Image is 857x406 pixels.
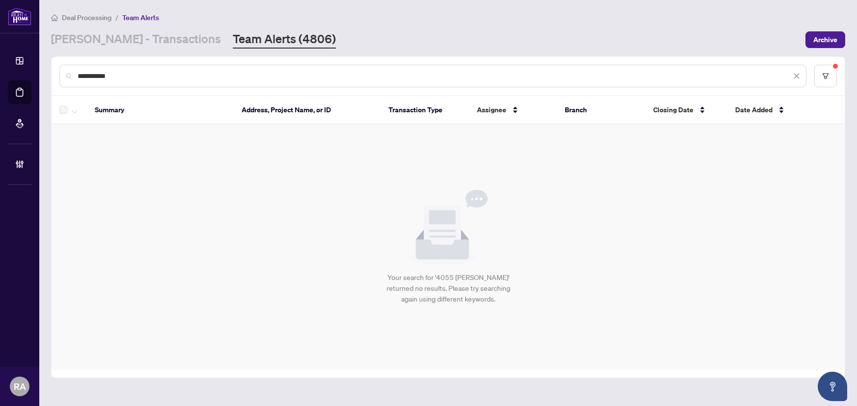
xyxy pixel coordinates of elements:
[477,104,506,115] span: Assignee
[8,7,31,25] img: logo
[62,13,111,22] span: Deal Processing
[805,31,845,48] button: Archive
[115,12,118,23] li: /
[814,65,837,87] button: filter
[51,14,58,21] span: home
[382,272,515,304] div: Your search for '4055 [PERSON_NAME]' returned no results. Please try searching again using differ...
[653,104,693,115] span: Closing Date
[557,96,645,125] th: Branch
[87,96,234,125] th: Summary
[381,96,469,125] th: Transaction Type
[409,190,488,264] img: Null State Icon
[122,13,159,22] span: Team Alerts
[813,32,837,48] span: Archive
[727,96,833,125] th: Date Added
[822,73,829,79] span: filter
[234,96,381,125] th: Address, Project Name, or ID
[233,31,336,49] a: Team Alerts (4806)
[793,73,800,79] span: close
[818,372,847,401] button: Open asap
[51,31,221,49] a: [PERSON_NAME] - Transactions
[735,104,773,115] span: Date Added
[645,96,728,125] th: Closing Date
[14,380,26,393] span: RA
[469,96,557,125] th: Assignee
